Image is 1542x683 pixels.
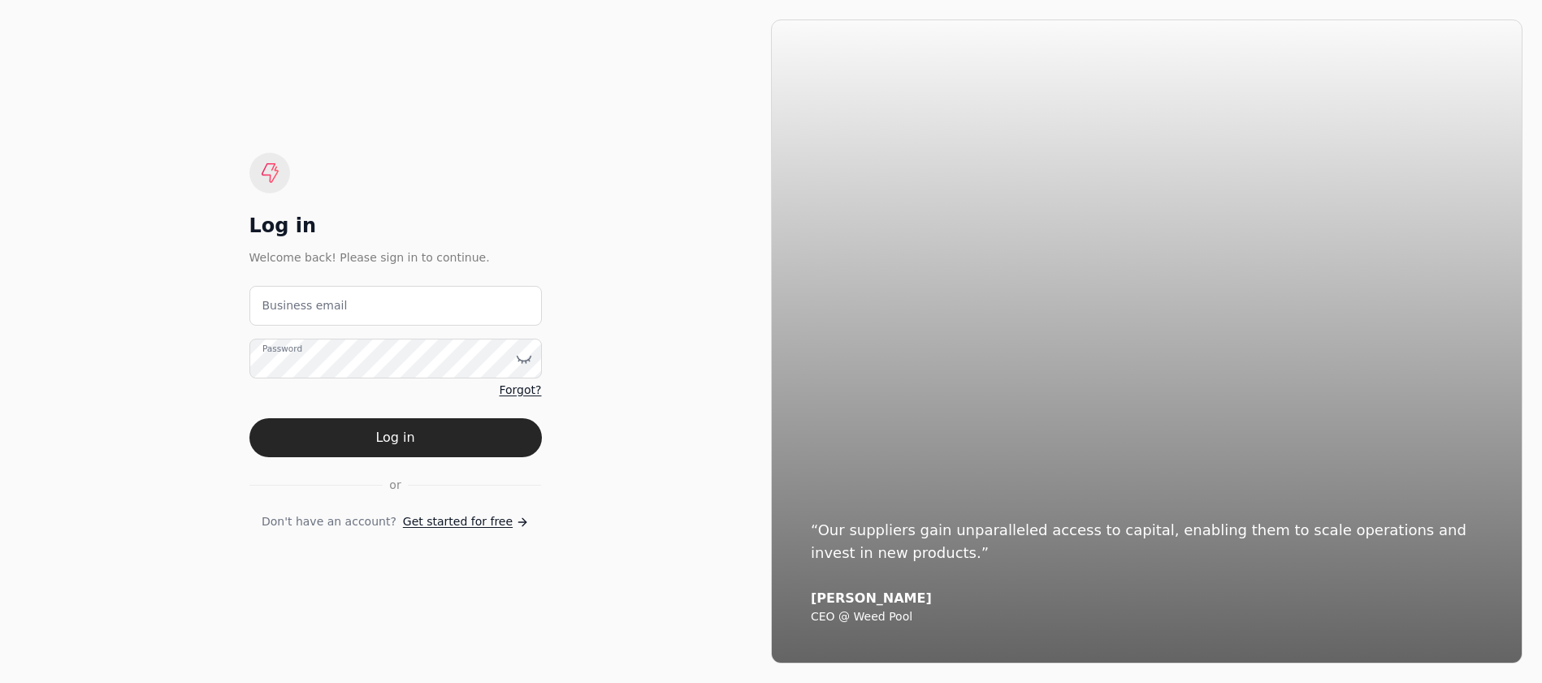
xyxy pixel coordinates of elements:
[811,519,1483,564] div: “Our suppliers gain unparalleled access to capital, enabling them to scale operations and invest ...
[403,513,513,530] span: Get started for free
[249,418,542,457] button: Log in
[811,590,1483,607] div: [PERSON_NAME]
[262,343,302,356] label: Password
[249,213,542,239] div: Log in
[389,477,401,494] span: or
[262,297,348,314] label: Business email
[249,249,542,266] div: Welcome back! Please sign in to continue.
[811,610,1483,625] div: CEO @ Weed Pool
[499,382,541,399] a: Forgot?
[262,513,396,530] span: Don't have an account?
[403,513,529,530] a: Get started for free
